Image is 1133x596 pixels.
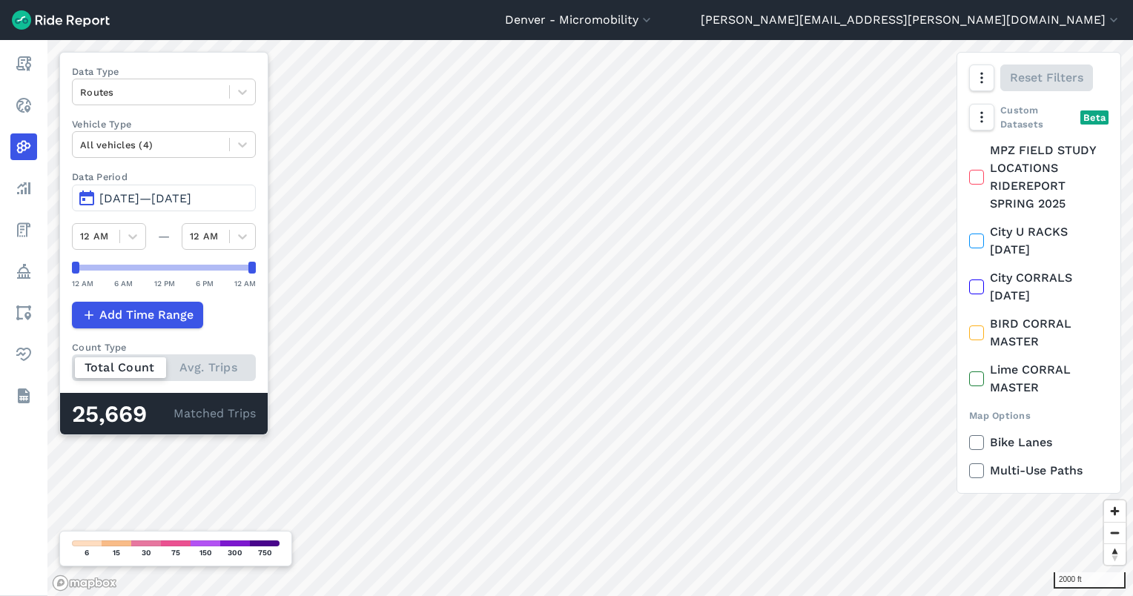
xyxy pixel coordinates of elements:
div: Export [969,491,1109,506]
div: Map Options [969,408,1109,423]
label: Data Period [72,170,256,184]
label: City CORRALS [DATE] [969,269,1109,305]
button: Add Time Range [72,302,203,328]
button: Denver - Micromobility [505,11,654,29]
div: Matched Trips [60,393,268,434]
a: Health [10,341,37,368]
div: Custom Datasets [969,103,1109,131]
label: City U RACKS [DATE] [969,223,1109,259]
a: Heatmaps [10,133,37,160]
a: Mapbox logo [52,575,117,592]
span: Add Time Range [99,306,194,324]
a: Analyze [10,175,37,202]
img: Ride Report [12,10,110,30]
label: Lime CORRAL MASTER [969,361,1109,397]
div: 6 AM [114,277,133,290]
button: Zoom in [1104,500,1126,522]
button: Reset Filters [1000,64,1093,91]
canvas: Map [47,40,1133,596]
button: [PERSON_NAME][EMAIL_ADDRESS][PERSON_NAME][DOMAIN_NAME] [701,11,1121,29]
a: Datasets [10,383,37,409]
div: Beta [1080,110,1109,125]
div: 2000 ft [1054,572,1126,589]
a: Report [10,50,37,77]
label: Bike Lanes [969,434,1109,451]
a: Policy [10,258,37,285]
div: 12 AM [72,277,93,290]
button: [DATE]—[DATE] [72,185,256,211]
div: 25,669 [72,405,174,424]
a: Fees [10,216,37,243]
span: [DATE]—[DATE] [99,191,191,205]
div: 12 AM [234,277,256,290]
div: — [146,228,182,245]
label: Data Type [72,64,256,79]
div: Count Type [72,340,256,354]
label: Multi-Use Paths [969,462,1109,480]
a: Areas [10,299,37,326]
label: BIRD CORRAL MASTER [969,315,1109,351]
label: Vehicle Type [72,117,256,131]
div: 12 PM [154,277,175,290]
span: Reset Filters [1010,69,1083,87]
button: Zoom out [1104,522,1126,543]
div: 6 PM [196,277,214,290]
label: MPZ FIELD STUDY LOCATIONS RIDEREPORT SPRING 2025 [969,142,1109,213]
a: Realtime [10,92,37,119]
button: Reset bearing to north [1104,543,1126,565]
